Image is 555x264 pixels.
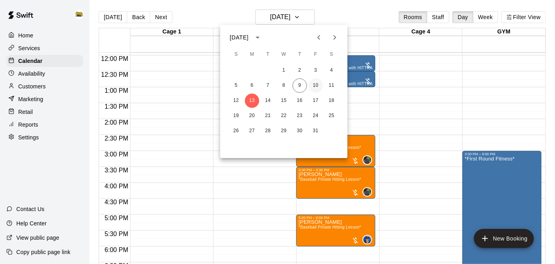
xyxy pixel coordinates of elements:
[324,94,339,108] button: 18
[277,94,291,108] button: 15
[261,94,275,108] button: 14
[229,94,243,108] button: 12
[245,94,259,108] button: 13
[261,109,275,123] button: 21
[277,47,291,63] span: Wednesday
[245,47,259,63] span: Monday
[229,124,243,138] button: 26
[309,63,323,78] button: 3
[309,124,323,138] button: 31
[261,47,275,63] span: Tuesday
[309,94,323,108] button: 17
[229,47,243,63] span: Sunday
[261,124,275,138] button: 28
[311,29,327,45] button: Previous month
[293,109,307,123] button: 23
[309,47,323,63] span: Friday
[293,94,307,108] button: 16
[245,78,259,93] button: 6
[277,63,291,78] button: 1
[324,47,339,63] span: Saturday
[324,78,339,93] button: 11
[327,29,343,45] button: Next month
[324,63,339,78] button: 4
[229,109,243,123] button: 19
[293,124,307,138] button: 30
[293,47,307,63] span: Thursday
[309,78,323,93] button: 10
[293,78,307,93] button: 9
[251,31,264,44] button: calendar view is open, switch to year view
[229,78,243,93] button: 5
[230,33,248,42] div: [DATE]
[277,78,291,93] button: 8
[277,109,291,123] button: 22
[245,124,259,138] button: 27
[309,109,323,123] button: 24
[245,109,259,123] button: 20
[277,124,291,138] button: 29
[261,78,275,93] button: 7
[293,63,307,78] button: 2
[324,109,339,123] button: 25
